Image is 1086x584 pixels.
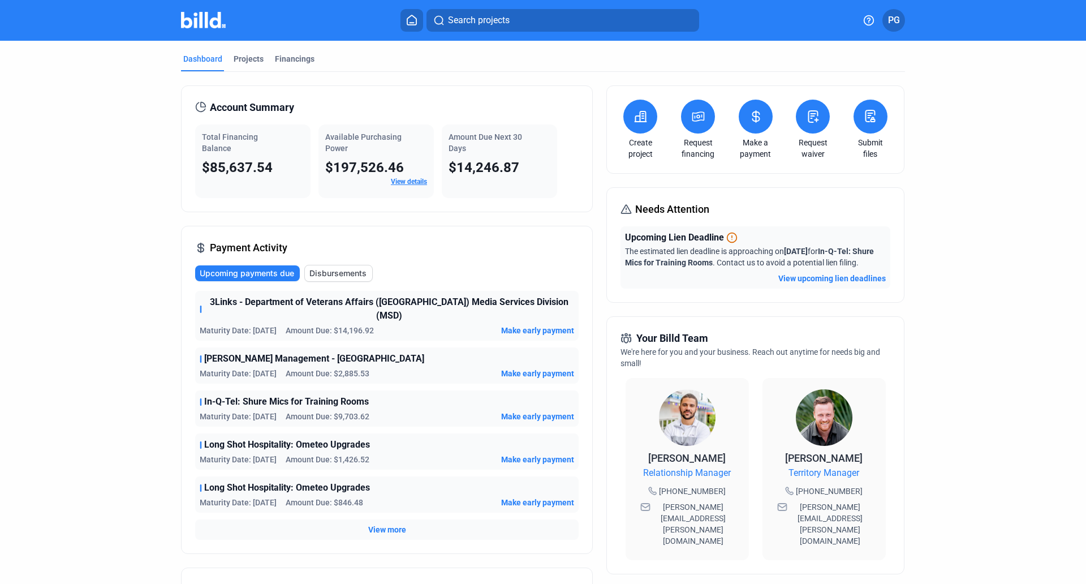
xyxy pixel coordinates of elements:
span: Long Shot Hospitality: Ometeo Upgrades [204,481,370,495]
span: [PERSON_NAME] Management - [GEOGRAPHIC_DATA] [204,352,424,366]
span: Amount Due: $14,196.92 [286,325,374,336]
button: Disbursements [304,265,373,282]
span: [PHONE_NUMBER] [796,486,863,497]
button: Upcoming payments due [195,265,300,281]
span: Account Summary [210,100,294,115]
button: Make early payment [501,454,574,465]
span: We're here for you and your business. Reach out anytime for needs big and small! [620,347,880,368]
span: In-Q-Tel: Shure Mics for Training Rooms [204,395,369,409]
button: Make early payment [501,368,574,379]
span: Available Purchasing Power [325,132,402,153]
span: Upcoming Lien Deadline [625,231,724,244]
div: Projects [234,53,264,65]
button: Search projects [426,9,699,32]
button: Make early payment [501,497,574,508]
img: Billd Company Logo [181,12,226,28]
a: Request financing [678,137,718,160]
span: Your Billd Team [636,330,708,346]
button: View upcoming lien deadlines [778,273,886,284]
a: Create project [620,137,660,160]
span: $14,246.87 [449,160,519,175]
a: Request waiver [793,137,833,160]
span: Relationship Manager [643,466,731,480]
span: The estimated lien deadline is approaching on for . Contact us to avoid a potential lien filing. [625,247,874,267]
button: Make early payment [501,325,574,336]
span: Amount Due: $1,426.52 [286,454,369,465]
span: [PERSON_NAME][EMAIL_ADDRESS][PERSON_NAME][DOMAIN_NAME] [653,501,734,547]
img: Territory Manager [796,389,852,446]
div: Dashboard [183,53,222,65]
span: [PERSON_NAME] [648,452,726,464]
span: Long Shot Hospitality: Ometeo Upgrades [204,438,370,452]
span: $197,526.46 [325,160,404,175]
span: [PERSON_NAME][EMAIL_ADDRESS][PERSON_NAME][DOMAIN_NAME] [790,501,871,547]
span: Maturity Date: [DATE] [200,497,277,508]
span: Upcoming payments due [200,268,294,279]
span: Amount Due: $846.48 [286,497,363,508]
div: Financings [275,53,314,65]
span: Amount Due: $9,703.62 [286,411,369,422]
a: Make a payment [736,137,775,160]
span: Amount Due Next 30 Days [449,132,522,153]
span: Maturity Date: [DATE] [200,368,277,379]
span: Payment Activity [210,240,287,256]
span: Maturity Date: [DATE] [200,454,277,465]
button: Make early payment [501,411,574,422]
span: PG [888,14,900,27]
span: Maturity Date: [DATE] [200,411,277,422]
span: Disbursements [309,268,367,279]
span: Amount Due: $2,885.53 [286,368,369,379]
button: PG [882,9,905,32]
span: [DATE] [784,247,808,256]
span: 3Links - Department of Veterans Affairs ([GEOGRAPHIC_DATA]) Media Services Division (MSD) [204,295,574,323]
span: $85,637.54 [202,160,273,175]
button: View more [368,524,406,535]
span: Total Financing Balance [202,132,258,153]
img: Relationship Manager [659,389,716,446]
span: Needs Attention [635,201,709,217]
a: View details [391,178,427,186]
span: Territory Manager [788,466,859,480]
a: Submit files [851,137,890,160]
span: [PERSON_NAME] [785,452,863,464]
span: [PHONE_NUMBER] [659,486,726,497]
span: Search projects [448,14,510,27]
span: Maturity Date: [DATE] [200,325,277,336]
